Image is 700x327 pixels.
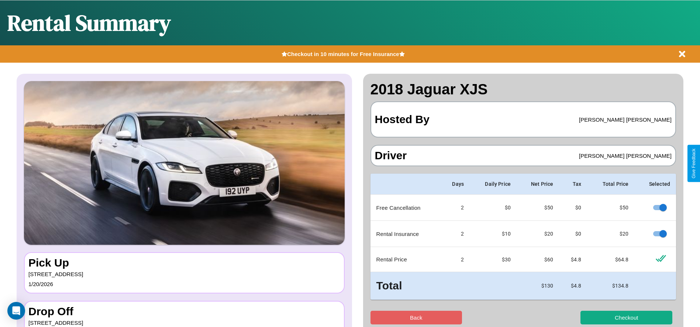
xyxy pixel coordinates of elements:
td: $ 130 [517,272,559,300]
td: $ 60 [517,247,559,272]
td: $0 [559,221,587,247]
th: Tax [559,174,587,195]
td: 2 [441,221,470,247]
p: Rental Price [376,254,435,264]
td: $ 64.8 [587,247,634,272]
td: 2 [441,247,470,272]
th: Selected [635,174,676,195]
th: Total Price [587,174,634,195]
h3: Drop Off [28,305,340,318]
p: Rental Insurance [376,229,435,239]
button: Back [370,311,462,324]
td: $ 50 [587,195,634,221]
td: $0 [559,195,587,221]
th: Days [441,174,470,195]
h3: Hosted By [375,106,430,133]
td: $ 20 [587,221,634,247]
h2: 2018 Jaguar XJS [370,81,676,98]
th: Daily Price [470,174,517,195]
div: Give Feedback [691,149,696,178]
td: $10 [470,221,517,247]
td: $ 30 [470,247,517,272]
button: Checkout [580,311,672,324]
th: Net Price [517,174,559,195]
h3: Driver [375,149,407,162]
b: Checkout in 10 minutes for Free Insurance [287,51,399,57]
p: [PERSON_NAME] [PERSON_NAME] [579,115,672,125]
td: $ 134.8 [587,272,634,300]
td: $ 20 [517,221,559,247]
h3: Pick Up [28,257,340,269]
p: [STREET_ADDRESS] [28,269,340,279]
td: $ 50 [517,195,559,221]
table: simple table [370,174,676,300]
p: Free Cancellation [376,203,435,213]
td: 2 [441,195,470,221]
td: $ 4.8 [559,247,587,272]
td: $0 [470,195,517,221]
td: $ 4.8 [559,272,587,300]
h3: Total [376,278,435,294]
div: Open Intercom Messenger [7,302,25,320]
p: [PERSON_NAME] [PERSON_NAME] [579,151,672,161]
p: 1 / 20 / 2026 [28,279,340,289]
h1: Rental Summary [7,8,171,38]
